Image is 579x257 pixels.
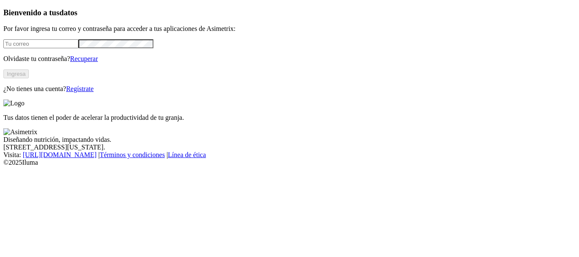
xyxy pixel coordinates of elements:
a: Términos y condiciones [100,151,165,158]
span: datos [59,8,78,17]
p: ¿No tienes una cuenta? [3,85,576,93]
a: [URL][DOMAIN_NAME] [23,151,97,158]
div: Diseñando nutrición, impactando vidas. [3,136,576,144]
p: Olvidaste tu contraseña? [3,55,576,63]
img: Asimetrix [3,128,37,136]
a: Recuperar [70,55,98,62]
a: Línea de ética [168,151,206,158]
h3: Bienvenido a tus [3,8,576,17]
p: Por favor ingresa tu correo y contraseña para acceder a tus aplicaciones de Asimetrix: [3,25,576,33]
div: [STREET_ADDRESS][US_STATE]. [3,144,576,151]
div: © 2025 Iluma [3,159,576,166]
p: Tus datos tienen el poder de acelerar la productividad de tu granja. [3,114,576,122]
input: Tu correo [3,39,78,48]
a: Regístrate [66,85,94,92]
div: Visita : | | [3,151,576,159]
button: Ingresa [3,69,29,78]
img: Logo [3,99,25,107]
